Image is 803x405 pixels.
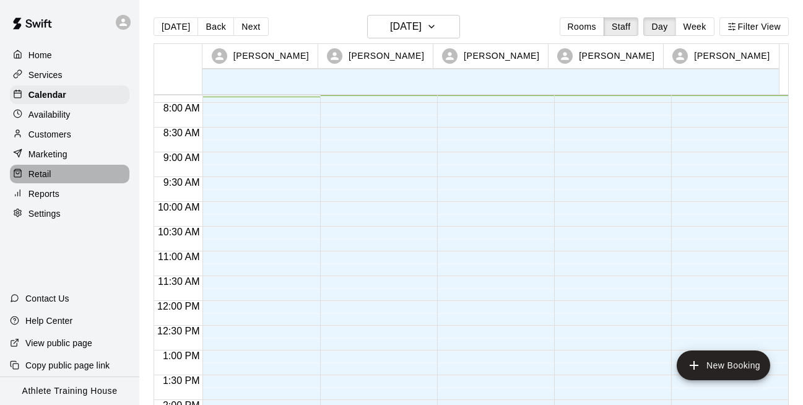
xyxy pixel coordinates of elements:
[677,351,770,380] button: add
[155,276,203,287] span: 11:30 AM
[154,301,202,311] span: 12:00 PM
[233,17,268,36] button: Next
[28,49,52,61] p: Home
[28,168,51,180] p: Retail
[643,17,675,36] button: Day
[694,50,770,63] p: [PERSON_NAME]
[160,152,203,163] span: 9:00 AM
[160,375,203,386] span: 1:30 PM
[160,128,203,138] span: 8:30 AM
[25,292,69,305] p: Contact Us
[10,66,129,84] a: Services
[10,165,129,183] a: Retail
[28,207,61,220] p: Settings
[579,50,654,63] p: [PERSON_NAME]
[10,125,129,144] a: Customers
[28,128,71,141] p: Customers
[28,148,67,160] p: Marketing
[28,69,63,81] p: Services
[155,227,203,237] span: 10:30 AM
[675,17,714,36] button: Week
[28,108,71,121] p: Availability
[10,46,129,64] a: Home
[28,89,66,101] p: Calendar
[155,202,203,212] span: 10:00 AM
[719,17,789,36] button: Filter View
[560,17,604,36] button: Rooms
[10,145,129,163] a: Marketing
[10,185,129,203] a: Reports
[10,204,129,223] a: Settings
[160,177,203,188] span: 9:30 AM
[464,50,539,63] p: [PERSON_NAME]
[10,105,129,124] a: Availability
[28,188,59,200] p: Reports
[160,351,203,361] span: 1:00 PM
[154,326,202,336] span: 12:30 PM
[390,18,422,35] h6: [DATE]
[160,103,203,113] span: 8:00 AM
[197,17,234,36] button: Back
[349,50,424,63] p: [PERSON_NAME]
[25,337,92,349] p: View public page
[10,85,129,104] a: Calendar
[25,359,110,372] p: Copy public page link
[22,385,118,398] p: Athlete Training House
[155,251,203,262] span: 11:00 AM
[233,50,309,63] p: [PERSON_NAME]
[367,15,460,38] button: [DATE]
[604,17,639,36] button: Staff
[154,17,198,36] button: [DATE]
[25,315,72,327] p: Help Center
